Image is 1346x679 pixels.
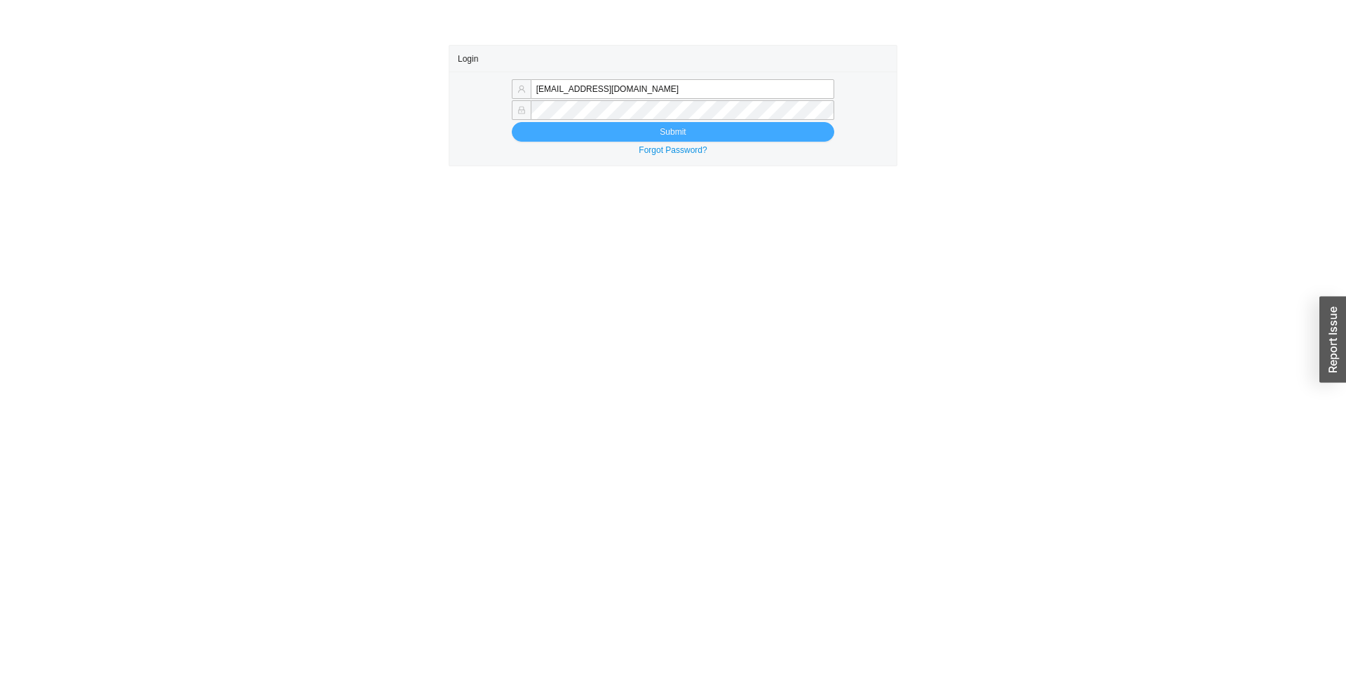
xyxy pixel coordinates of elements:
a: Forgot Password? [639,145,707,155]
button: Submit [512,122,834,142]
div: Login [458,46,888,72]
span: Submit [660,125,686,139]
span: user [517,85,526,93]
span: lock [517,106,526,114]
input: Email [531,79,834,99]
